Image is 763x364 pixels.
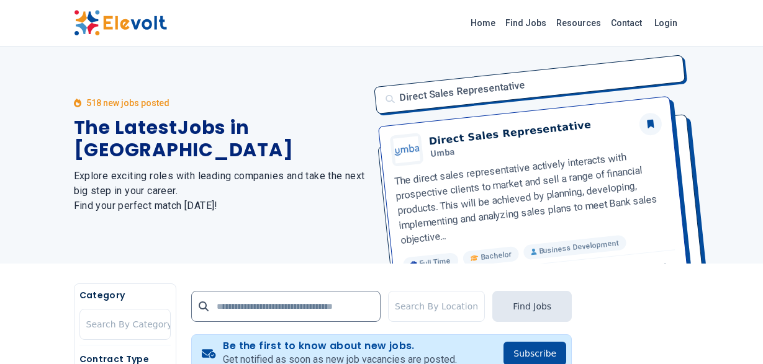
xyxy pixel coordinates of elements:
[492,291,572,322] button: Find Jobs
[74,169,367,213] h2: Explore exciting roles with leading companies and take the next big step in your career. Find you...
[647,11,685,35] a: Login
[74,117,367,161] h1: The Latest Jobs in [GEOGRAPHIC_DATA]
[500,13,551,33] a: Find Jobs
[466,13,500,33] a: Home
[551,13,606,33] a: Resources
[223,340,457,352] h4: Be the first to know about new jobs.
[79,289,171,301] h5: Category
[74,10,167,36] img: Elevolt
[86,97,169,109] p: 518 new jobs posted
[606,13,647,33] a: Contact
